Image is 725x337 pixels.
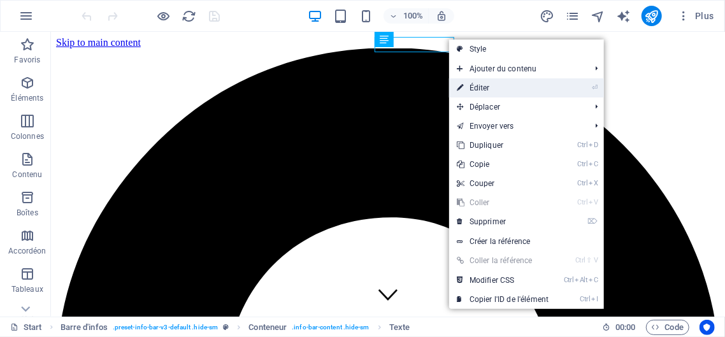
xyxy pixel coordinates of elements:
[248,320,287,335] span: Cliquez pour sélectionner. Double-cliquez pour modifier.
[449,212,556,231] a: ⌦Supprimer
[700,320,715,335] button: Usercentrics
[591,8,606,24] button: navigator
[449,78,556,97] a: ⏎Éditer
[578,141,588,149] i: Ctrl
[449,174,556,193] a: CtrlXCouper
[12,169,42,180] p: Contenu
[449,251,556,270] a: Ctrl⇧VColler la référence
[223,324,229,331] i: Cet élément est une présélection personnalisable.
[580,295,591,303] i: Ctrl
[449,97,585,117] span: Déplacer
[449,193,556,212] a: CtrlVColler
[624,322,626,332] span: :
[578,179,588,187] i: Ctrl
[14,55,40,65] p: Favoris
[602,320,636,335] h6: Durée de la session
[5,5,90,16] a: Skip to main content
[642,6,662,26] button: publish
[589,160,598,168] i: C
[10,320,42,335] a: Cliquez pour annuler la sélection. Double-cliquez pour ouvrir Pages.
[436,10,447,22] i: Lors du redimensionnement, ajuster automatiquement le niveau de zoom en fonction de l'appareil sé...
[11,93,43,103] p: Éléments
[644,9,659,24] i: Publier
[540,8,555,24] button: design
[449,136,556,155] a: CtrlDDupliquer
[403,8,423,24] h6: 100%
[449,290,556,309] a: CtrlICopier l'ID de l'élément
[564,276,574,284] i: Ctrl
[182,8,197,24] button: reload
[61,320,108,335] span: Cliquez pour sélectionner. Double-cliquez pour modifier.
[646,320,689,335] button: Code
[589,276,598,284] i: C
[592,83,598,92] i: ⏎
[61,320,410,335] nav: breadcrumb
[589,141,598,149] i: D
[589,179,598,187] i: X
[672,6,719,26] button: Plus
[575,276,588,284] i: Alt
[578,198,588,206] i: Ctrl
[587,256,592,264] i: ⇧
[589,198,598,206] i: V
[449,117,585,136] a: Envoyer vers
[677,10,714,22] span: Plus
[616,8,631,24] button: text_generator
[292,320,369,335] span: . info-bar-content .hide-sm
[449,271,556,290] a: CtrlAltCModifier CSS
[591,9,605,24] i: Navigateur
[565,9,580,24] i: Pages (Ctrl+Alt+S)
[616,9,631,24] i: AI Writer
[449,59,585,78] span: Ajouter du contenu
[113,320,218,335] span: . preset-info-bar-v3-default .hide-sm
[565,8,580,24] button: pages
[11,131,44,141] p: Colonnes
[578,160,588,168] i: Ctrl
[11,284,43,294] p: Tableaux
[8,246,46,256] p: Accordéon
[384,8,429,24] button: 100%
[449,155,556,174] a: CtrlCCopie
[587,217,598,226] i: ⌦
[615,320,635,335] span: 00 00
[17,208,38,218] p: Boîtes
[449,39,604,59] a: Style
[449,232,604,251] a: Créer la référence
[156,8,171,24] button: Cliquez ici pour quitter le mode Aperçu et poursuivre l'édition.
[652,320,684,335] span: Code
[575,256,585,264] i: Ctrl
[389,320,410,335] span: Cliquez pour sélectionner. Double-cliquez pour modifier.
[591,295,598,303] i: I
[594,256,598,264] i: V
